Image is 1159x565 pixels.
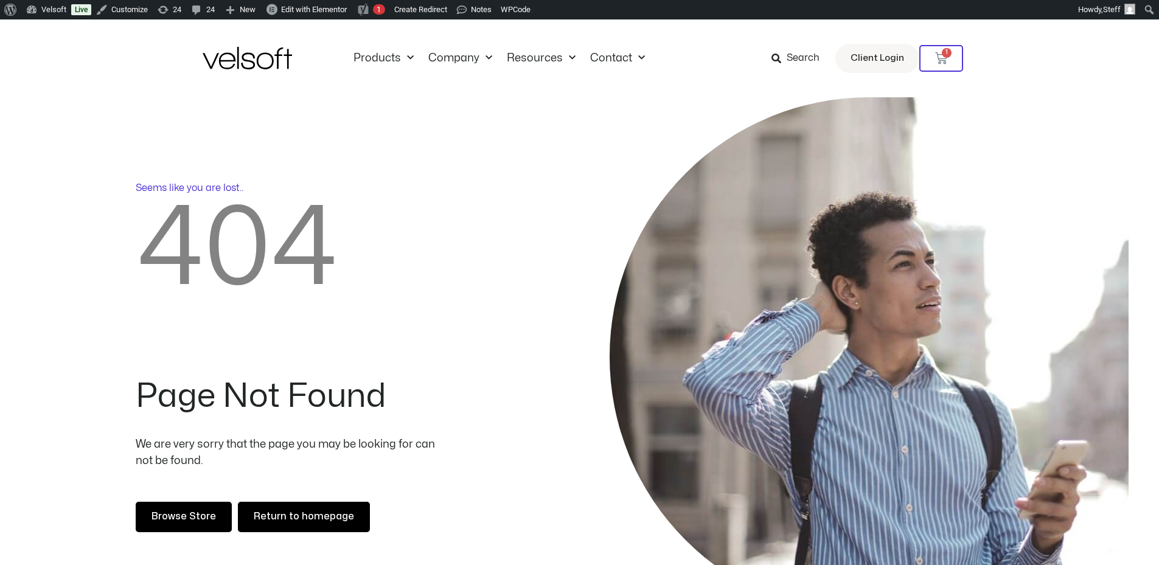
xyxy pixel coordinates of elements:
[421,52,499,65] a: CompanyMenu Toggle
[771,48,828,69] a: Search
[787,50,820,66] span: Search
[136,195,444,304] h2: 404
[136,436,444,469] p: We are very sorry that the page you may be looking for can not be found.
[238,502,370,532] a: Return to homepage
[377,5,381,14] span: 1
[942,48,952,58] span: 1
[136,380,444,413] h2: Page Not Found
[851,50,904,66] span: Client Login
[835,44,919,73] a: Client Login
[136,181,444,195] p: Seems like you are lost..
[1103,5,1121,14] span: Steff
[583,52,652,65] a: ContactMenu Toggle
[346,52,652,65] nav: Menu
[151,509,216,525] span: Browse Store
[919,45,963,72] a: 1
[346,52,421,65] a: ProductsMenu Toggle
[136,502,232,532] a: Browse Store
[254,509,354,525] span: Return to homepage
[71,4,91,15] a: Live
[281,5,347,14] span: Edit with Elementor
[499,52,583,65] a: ResourcesMenu Toggle
[203,47,292,69] img: Velsoft Training Materials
